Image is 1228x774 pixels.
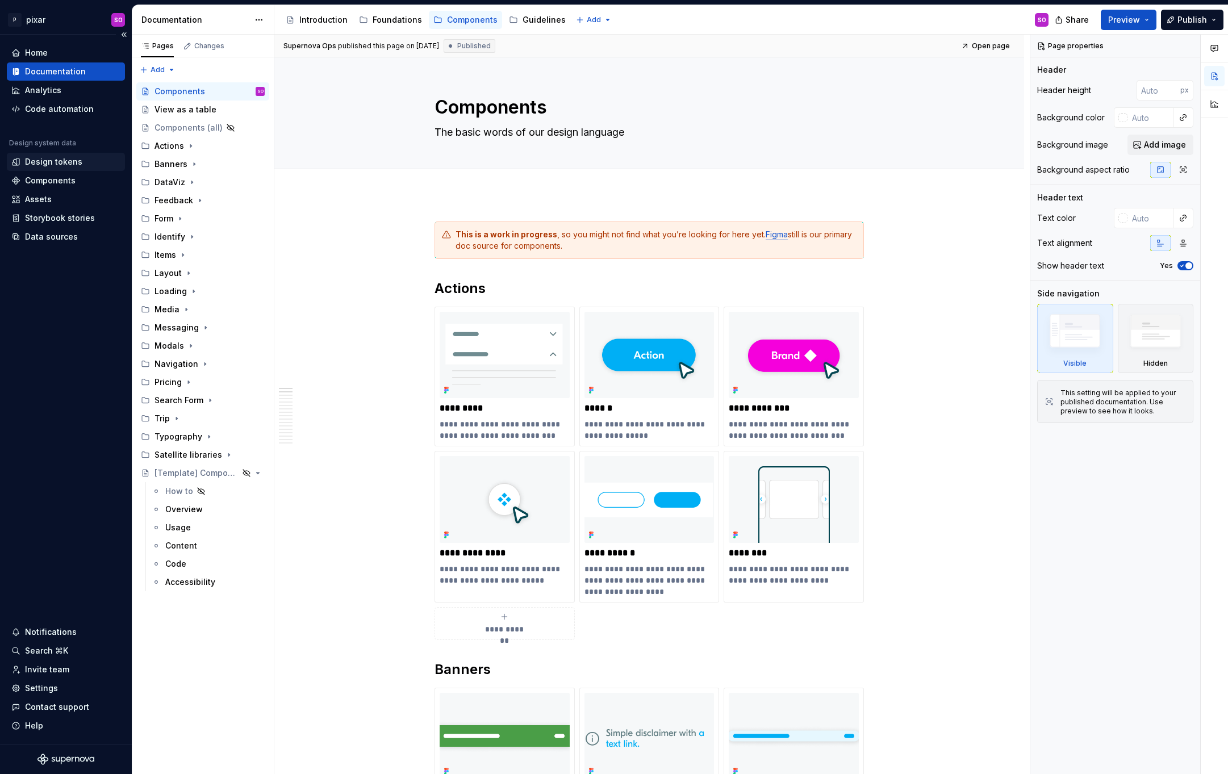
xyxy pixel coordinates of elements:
a: Code [147,555,269,573]
div: DataViz [154,177,185,188]
div: pixar [26,14,45,26]
div: Design system data [9,139,76,148]
a: [Template] Component [136,464,269,482]
div: Background aspect ratio [1037,164,1130,175]
div: Contact support [25,701,89,713]
div: Settings [25,683,58,694]
div: Typography [154,431,202,442]
div: Hidden [1118,304,1194,373]
div: SO [114,15,123,24]
div: Components [25,175,76,186]
img: 7b292573-2192-46f5-8529-0797a276f4d9.png [729,456,859,542]
div: Search Form [154,395,203,406]
button: Search ⌘K [7,642,125,660]
div: Layout [136,264,269,282]
textarea: The basic words of our design language [432,123,862,141]
span: Open page [972,41,1010,51]
div: Form [154,213,173,224]
div: Navigation [136,355,269,373]
div: Banners [136,155,269,173]
button: Help [7,717,125,735]
button: Add [136,62,179,78]
a: Home [7,44,125,62]
div: Messaging [136,319,269,337]
div: Modals [154,340,184,352]
div: Messaging [154,322,199,333]
strong: This is a work in progress [456,229,557,239]
div: Notifications [25,626,77,638]
a: Invite team [7,660,125,679]
div: Media [154,304,179,315]
button: Contact support [7,698,125,716]
div: Header [1037,64,1066,76]
div: Usage [165,522,191,533]
input: Auto [1127,208,1173,228]
div: View as a table [154,104,216,115]
a: Components [429,11,502,29]
div: Side navigation [1037,288,1100,299]
div: Loading [136,282,269,300]
div: published this page on [DATE] [338,41,439,51]
div: Satellite libraries [154,449,222,461]
div: Search ⌘K [25,645,68,656]
div: Layout [154,267,182,279]
div: Components (all) [154,122,223,133]
div: P [8,13,22,27]
a: Data sources [7,228,125,246]
div: Help [25,720,43,731]
a: Components [7,171,125,190]
span: Supernova Ops [283,41,336,51]
div: Header height [1037,85,1091,96]
div: Storybook stories [25,212,95,224]
div: Trip [136,409,269,428]
a: How to [147,482,269,500]
div: Content [165,540,197,551]
div: Hidden [1143,359,1168,368]
button: PpixarSO [2,7,130,32]
div: Documentation [25,66,86,77]
div: Text alignment [1037,237,1092,249]
div: Code [165,558,186,570]
div: Items [154,249,176,261]
div: Pricing [136,373,269,391]
label: Yes [1160,261,1173,270]
a: Guidelines [504,11,570,29]
a: ComponentsSO [136,82,269,101]
a: Storybook stories [7,209,125,227]
svg: Supernova Logo [37,754,94,765]
div: Visible [1037,304,1113,373]
div: Media [136,300,269,319]
div: Feedback [136,191,269,210]
button: Notifications [7,623,125,641]
div: Introduction [299,14,348,26]
div: Analytics [25,85,61,96]
div: Data sources [25,231,78,242]
div: Modals [136,337,269,355]
div: Assets [25,194,52,205]
div: Pricing [154,376,182,388]
a: Content [147,537,269,555]
textarea: Components [432,94,862,121]
div: Form [136,210,269,228]
div: Trip [154,413,170,424]
a: View as a table [136,101,269,119]
img: 2278e7f0-27d5-4466-8f87-f52db812813a.png [729,312,859,398]
a: Analytics [7,81,125,99]
span: Publish [1177,14,1207,26]
p: px [1180,86,1189,95]
button: Preview [1101,10,1156,30]
div: Guidelines [523,14,566,26]
button: Add [573,12,615,28]
div: Identify [154,231,185,242]
a: Design tokens [7,153,125,171]
div: Pages [141,41,174,51]
a: Introduction [281,11,352,29]
button: Collapse sidebar [116,27,132,43]
div: Accessibility [165,576,215,588]
button: Share [1049,10,1096,30]
div: Navigation [154,358,198,370]
a: Foundations [354,11,427,29]
div: This setting will be applied to your published documentation. Use preview to see how it looks. [1060,388,1186,416]
div: Typography [136,428,269,446]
